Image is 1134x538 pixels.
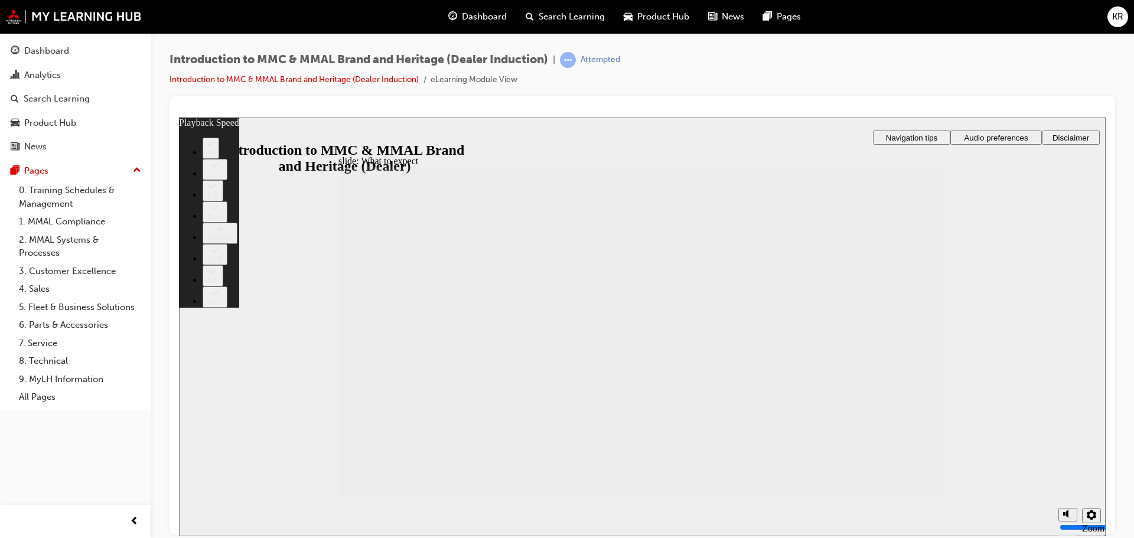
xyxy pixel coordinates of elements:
[707,16,758,25] span: Navigation tips
[5,160,146,182] button: Pages
[694,13,771,27] button: Navigation tips
[11,46,19,57] span: guage-icon
[785,16,849,25] span: Audio preferences
[14,316,146,334] a: 6. Parts & Accessories
[11,166,19,177] span: pages-icon
[581,54,620,66] div: Attempted
[6,9,142,24] img: mmal
[14,231,146,262] a: 2. MMAL Systems & Processes
[24,92,90,106] div: Search Learning
[11,118,19,129] span: car-icon
[637,10,689,24] span: Product Hub
[1112,10,1123,24] span: KR
[874,380,921,419] div: misc controls
[881,405,957,415] input: volume
[539,10,605,24] span: Search Learning
[14,181,146,213] a: 0. Training Schedules & Management
[5,40,146,62] a: Dashboard
[431,73,517,87] li: eLearning Module View
[708,9,717,24] span: news-icon
[170,74,419,84] a: Introduction to MMC & MMAL Brand and Heritage (Dealer Induction)
[448,9,457,24] span: guage-icon
[903,391,922,406] button: Settings
[5,136,146,158] a: News
[170,53,548,67] span: Introduction to MMC & MMAL Brand and Heritage (Dealer Induction)
[11,94,19,105] span: search-icon
[553,53,555,67] span: |
[14,280,146,298] a: 4. Sales
[516,5,614,29] a: search-iconSearch Learning
[874,16,910,25] span: Disclaimer
[14,262,146,281] a: 3. Customer Excellence
[5,88,146,110] a: Search Learning
[5,38,146,160] button: DashboardAnalyticsSearch LearningProduct HubNews
[14,352,146,370] a: 8. Technical
[777,10,801,24] span: Pages
[462,10,507,24] span: Dashboard
[879,390,898,404] button: Mute (Ctrl+Alt+M)
[439,5,516,29] a: guage-iconDashboard
[614,5,699,29] a: car-iconProduct Hub
[624,9,633,24] span: car-icon
[771,13,863,27] button: Audio preferences
[722,10,744,24] span: News
[24,164,48,178] div: Pages
[24,116,76,130] div: Product Hub
[11,70,19,81] span: chart-icon
[28,31,35,40] div: 2
[24,44,69,58] div: Dashboard
[14,388,146,406] a: All Pages
[903,406,926,437] label: Zoom to fit
[1107,6,1128,27] button: KR
[763,9,772,24] span: pages-icon
[14,334,146,353] a: 7. Service
[526,9,534,24] span: search-icon
[24,140,47,154] div: News
[133,163,141,178] span: up-icon
[24,20,40,41] button: 2
[5,64,146,86] a: Analytics
[863,13,921,27] button: Disclaimer
[5,112,146,134] a: Product Hub
[560,52,576,68] span: learningRecordVerb_ATTEMPT-icon
[24,69,61,82] div: Analytics
[130,514,139,529] span: prev-icon
[699,5,754,29] a: news-iconNews
[14,213,146,231] a: 1. MMAL Compliance
[754,5,810,29] a: pages-iconPages
[14,298,146,317] a: 5. Fleet & Business Solutions
[11,142,19,152] span: news-icon
[14,370,146,389] a: 9. MyLH Information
